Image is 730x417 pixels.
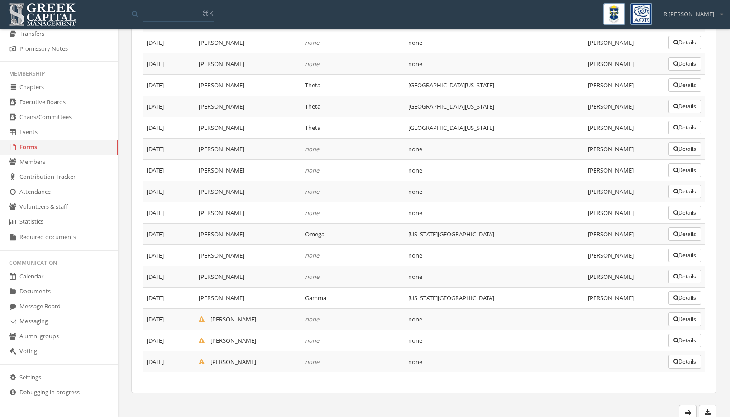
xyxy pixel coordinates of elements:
[588,230,634,238] span: [PERSON_NAME]
[668,270,701,283] button: Details
[143,288,195,309] td: [DATE]
[195,202,301,224] td: [PERSON_NAME]
[143,266,195,288] td: [DATE]
[668,227,701,241] button: Details
[301,288,404,309] td: Gamma
[143,160,195,181] td: [DATE]
[405,75,585,96] td: [GEOGRAPHIC_DATA][US_STATE]
[195,117,301,139] td: [PERSON_NAME]
[195,245,301,266] td: [PERSON_NAME]
[668,291,701,305] button: Details
[301,117,404,139] td: Theta
[588,81,634,89] span: [PERSON_NAME]
[301,75,404,96] td: Theta
[143,181,195,202] td: [DATE]
[195,32,301,53] td: [PERSON_NAME]
[405,202,585,224] td: none
[305,358,319,366] em: none
[405,96,585,117] td: [GEOGRAPHIC_DATA][US_STATE]
[195,75,301,96] td: [PERSON_NAME]
[405,181,585,202] td: none
[195,96,301,117] td: [PERSON_NAME]
[195,139,301,160] td: [PERSON_NAME]
[588,102,634,110] span: [PERSON_NAME]
[143,75,195,96] td: [DATE]
[668,249,701,262] button: Details
[195,351,301,373] td: [PERSON_NAME]
[668,312,701,326] button: Details
[305,60,319,68] em: none
[668,355,701,369] button: Details
[405,351,585,373] td: none
[668,121,701,134] button: Details
[305,187,319,196] em: none
[305,315,319,323] em: none
[195,330,301,351] td: [PERSON_NAME]
[195,266,301,288] td: [PERSON_NAME]
[663,10,714,19] span: R [PERSON_NAME]
[405,32,585,53] td: none
[305,166,319,174] em: none
[588,60,634,68] span: [PERSON_NAME]
[668,334,701,347] button: Details
[305,38,319,47] em: none
[305,273,319,281] em: none
[658,3,723,19] div: R [PERSON_NAME]
[405,330,585,351] td: none
[301,224,404,245] td: Omega
[668,100,701,113] button: Details
[195,224,301,245] td: [PERSON_NAME]
[405,117,585,139] td: [GEOGRAPHIC_DATA][US_STATE]
[143,139,195,160] td: [DATE]
[143,202,195,224] td: [DATE]
[588,38,634,47] span: [PERSON_NAME]
[143,117,195,139] td: [DATE]
[588,187,634,196] span: [PERSON_NAME]
[143,32,195,53] td: [DATE]
[195,53,301,75] td: [PERSON_NAME]
[668,185,701,198] button: Details
[405,309,585,330] td: none
[588,273,634,281] span: [PERSON_NAME]
[668,57,701,71] button: Details
[588,166,634,174] span: [PERSON_NAME]
[305,145,319,153] em: none
[588,251,634,259] span: [PERSON_NAME]
[195,309,301,330] td: [PERSON_NAME]
[668,36,701,49] button: Details
[195,288,301,309] td: [PERSON_NAME]
[301,96,404,117] td: Theta
[405,139,585,160] td: none
[668,163,701,177] button: Details
[668,206,701,220] button: Details
[202,9,213,18] span: ⌘K
[143,53,195,75] td: [DATE]
[405,288,585,309] td: [US_STATE][GEOGRAPHIC_DATA]
[668,142,701,156] button: Details
[143,245,195,266] td: [DATE]
[588,209,634,217] span: [PERSON_NAME]
[305,251,319,259] em: none
[405,266,585,288] td: none
[405,160,585,181] td: none
[588,124,634,132] span: [PERSON_NAME]
[588,145,634,153] span: [PERSON_NAME]
[588,294,634,302] span: [PERSON_NAME]
[195,181,301,202] td: [PERSON_NAME]
[195,160,301,181] td: [PERSON_NAME]
[143,351,195,373] td: [DATE]
[405,53,585,75] td: none
[305,336,319,345] em: none
[405,245,585,266] td: none
[405,224,585,245] td: [US_STATE][GEOGRAPHIC_DATA]
[143,330,195,351] td: [DATE]
[143,96,195,117] td: [DATE]
[143,224,195,245] td: [DATE]
[143,309,195,330] td: [DATE]
[668,78,701,92] button: Details
[305,209,319,217] em: none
